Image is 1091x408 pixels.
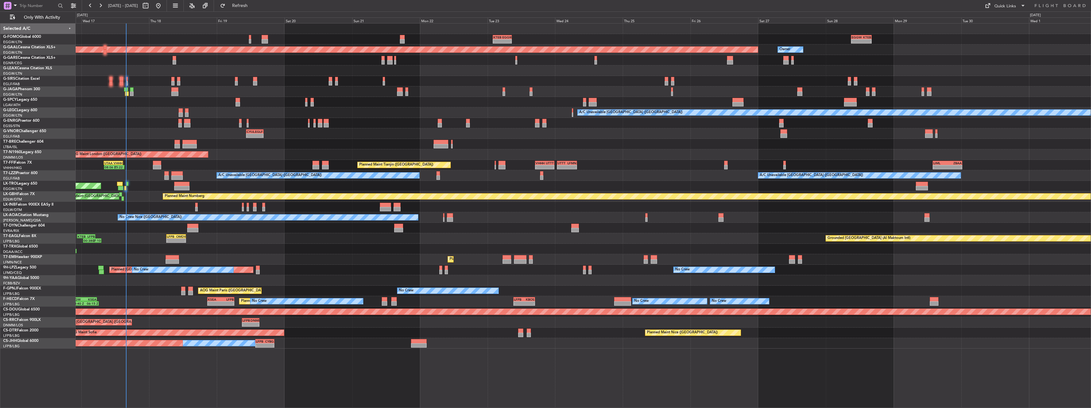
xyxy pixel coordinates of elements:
a: T7-DYNChallenger 604 [3,224,45,228]
a: T7-TRXGlobal 6500 [3,245,38,248]
div: Planned Maint [GEOGRAPHIC_DATA] ([GEOGRAPHIC_DATA]) [52,317,152,327]
button: Only With Activity [7,12,69,23]
a: EDLW/DTM [3,197,22,202]
div: [DATE] [1030,13,1041,18]
div: EGGW [71,297,84,301]
div: Mon 29 [894,17,961,23]
div: - [265,343,274,347]
div: Fri 19 [217,17,285,23]
div: No Crew [634,296,649,306]
div: Tue 23 [488,17,555,23]
div: Fri 26 [690,17,758,23]
span: 9H-YAA [3,276,17,280]
span: G-LEGC [3,108,17,112]
a: G-SIRSCitation Excel [3,77,40,81]
div: KTEB [493,35,502,39]
a: T7-FFIFalcon 7X [3,161,32,165]
a: EGLF/FAB [3,176,20,181]
a: EGGW/LTN [3,187,22,191]
span: G-GARE [3,56,18,60]
span: G-SPCY [3,98,17,102]
span: T7-TRX [3,245,16,248]
div: ZBAA [948,161,962,165]
input: Trip Number [19,1,56,10]
div: No Crew [399,286,414,296]
div: - [558,165,567,169]
div: Planned Maint [GEOGRAPHIC_DATA] ([GEOGRAPHIC_DATA]) [241,296,341,306]
span: LX-INB [3,203,16,207]
span: [DATE] - [DATE] [108,3,138,9]
div: VHHH [536,161,545,165]
a: DGAA/ACC [3,249,23,254]
div: Planned Maint [GEOGRAPHIC_DATA] [449,255,510,264]
a: G-VNORChallenger 650 [3,129,46,133]
div: Owner [779,45,790,54]
div: UTTT [558,161,567,165]
div: LIML [933,161,947,165]
div: - [221,302,233,305]
a: G-GARECessna Citation XLS+ [3,56,56,60]
div: UTTT [545,161,554,165]
div: - [250,323,259,326]
a: LGAV/ATH [3,103,20,107]
a: LFPB/LBG [3,344,20,349]
div: UTAA [104,161,113,165]
div: - [852,39,861,43]
a: G-LEGCLegacy 600 [3,108,37,112]
div: LFPB [86,235,95,238]
div: - [536,165,545,169]
a: F-HECDFalcon 7X [3,297,35,301]
a: DNMM/LOS [3,155,23,160]
a: LX-GBHFalcon 7X [3,192,35,196]
a: EGGW/LTN [3,40,22,44]
span: G-ENRG [3,119,18,123]
div: - [567,165,576,169]
div: No Crew [675,265,690,275]
a: LFPB/LBG [3,302,20,307]
div: - [493,39,502,43]
a: T7-LZZIPraetor 600 [3,171,38,175]
div: LFPB [243,318,251,322]
div: No Crew [252,296,267,306]
span: T7-FFI [3,161,14,165]
div: OMDW [176,235,185,238]
div: Wed 17 [81,17,149,23]
div: Planned Maint Nice ([GEOGRAPHIC_DATA]) [647,328,718,337]
div: LFPB [514,297,524,301]
a: T7-EAGLFalcon 8X [3,234,36,238]
a: 9H-YAAGlobal 5000 [3,276,39,280]
a: EGGW/LTN [3,50,22,55]
a: G-FOMOGlobal 6000 [3,35,41,39]
div: - [524,302,534,305]
div: 06:15 Z [85,302,98,305]
div: 20:40 Z [72,302,86,305]
span: LX-AOA [3,213,18,217]
div: AOG Maint Sofia [69,328,97,337]
div: KBOS [524,297,534,301]
div: No Crew Nice ([GEOGRAPHIC_DATA]) [120,213,182,222]
div: CYUL [247,130,255,133]
div: - [933,165,947,169]
div: Sun 28 [826,17,894,23]
div: - [502,39,511,43]
div: 15:22 Z [114,165,124,169]
div: Planned Maint Nurnberg [165,192,204,201]
a: LX-TROLegacy 650 [3,182,37,186]
a: [PERSON_NAME]/QSA [3,218,41,223]
a: G-JAGAPhenom 300 [3,87,40,91]
a: CS-JHHGlobal 6000 [3,339,38,343]
span: G-FOMO [3,35,19,39]
div: Planned [GEOGRAPHIC_DATA] ([GEOGRAPHIC_DATA]) [111,265,201,275]
div: KSEA [83,297,96,301]
a: LX-INBFalcon 900EX EASy II [3,203,53,207]
a: FCBB/BZV [3,281,20,286]
a: 9H-LPZLegacy 500 [3,266,36,269]
div: KTEB [78,235,86,238]
div: - [514,302,524,305]
a: EGGW/LTN [3,71,22,76]
div: AOG Maint London ([GEOGRAPHIC_DATA]) [70,150,141,159]
div: LFPB [221,297,233,301]
div: DNMM [250,318,259,322]
div: Planned Maint Tianjin ([GEOGRAPHIC_DATA]) [359,160,433,170]
span: G-GAAL [3,45,18,49]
